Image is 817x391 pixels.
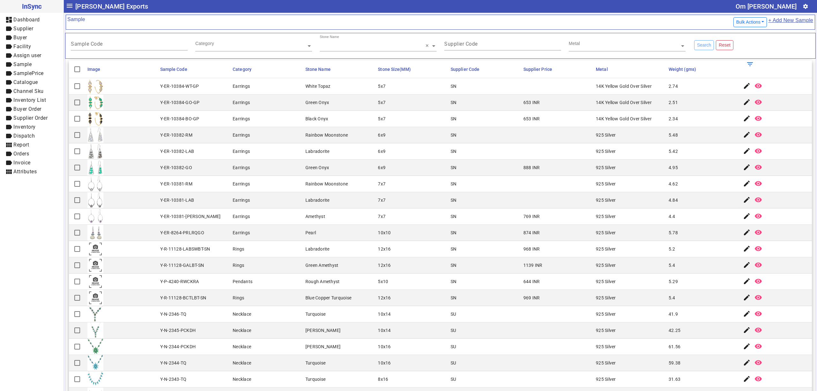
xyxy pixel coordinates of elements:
div: 874 INR [523,229,540,236]
mat-icon: remove_red_eye [754,277,762,285]
img: 46fad302-c46c-4321-a48e-a5a0dd7cde31 [87,208,103,224]
div: SN [451,197,457,203]
span: Inventory [13,124,36,130]
div: Black Onyx [305,116,328,122]
div: Y-R-11128-GALBT-SN [160,262,204,268]
mat-icon: remove_red_eye [754,261,762,269]
mat-icon: edit [743,261,751,269]
div: Earrings [233,197,250,203]
div: 7x7 [378,181,386,187]
span: Dashboard [13,17,40,23]
div: SN [451,116,457,122]
div: Y-ER-10384-WT-GP [160,83,199,89]
span: SamplePrice [13,70,44,76]
div: Y-ER-10381-RM [160,181,192,187]
div: 2.34 [669,116,678,122]
div: 7x7 [378,213,386,220]
div: SU [451,376,456,382]
mat-icon: edit [743,163,751,171]
img: c4adb8e5-6a7c-4f45-91f3-bd82e4bdf606 [87,339,103,355]
div: SN [451,148,457,154]
div: Rough Amethyst [305,278,340,285]
div: SU [451,360,456,366]
mat-icon: remove_red_eye [754,375,762,383]
mat-icon: label [5,25,13,33]
mat-icon: edit [743,359,751,366]
div: SN [451,295,457,301]
span: Clear all [425,43,431,49]
div: 925 Silver [596,164,616,171]
div: 5x7 [378,116,386,122]
div: 10x14 [378,311,391,317]
div: Metal [569,40,580,47]
div: 5x7 [378,83,386,89]
div: 925 Silver [596,229,616,236]
mat-icon: remove_red_eye [754,163,762,171]
div: Turquoise [305,376,326,382]
div: Y-R-11128-LABSWBT-SN [160,246,210,252]
div: 925 Silver [596,343,616,350]
div: Pearl [305,229,316,236]
mat-icon: remove_red_eye [754,98,762,106]
div: Y-ER-8264-PRLRQGO [160,229,204,236]
img: be75fe73-d159-4263-96d8-9b723600139c [87,94,103,110]
div: Green Amethyst [305,262,339,268]
div: 925 Silver [596,360,616,366]
mat-label: Supplier Code [444,41,478,47]
div: 10x10 [378,229,391,236]
mat-icon: remove_red_eye [754,294,762,301]
div: 4.4 [669,213,675,220]
div: 5.48 [669,132,678,138]
mat-icon: label [5,70,13,77]
div: Y-N-2346-TQ [160,311,187,317]
div: 925 Silver [596,311,616,317]
mat-icon: label [5,123,13,131]
div: Om [PERSON_NAME] [736,1,797,11]
mat-icon: label [5,96,13,104]
button: Reset [716,40,733,50]
span: Supplier [13,26,33,32]
div: Earrings [233,132,250,138]
mat-icon: remove_red_eye [754,82,762,90]
div: 925 Silver [596,295,616,301]
div: SN [451,246,457,252]
div: 2.74 [669,83,678,89]
div: 61.56 [669,343,680,350]
div: 925 Silver [596,197,616,203]
div: 925 Silver [596,262,616,268]
mat-icon: label [5,79,13,86]
mat-icon: edit [743,277,751,285]
span: Buyer Order [13,106,41,112]
div: Rainbow Moonstone [305,132,348,138]
mat-icon: view_module [5,168,13,176]
mat-icon: label [5,87,13,95]
span: Invoice [13,160,31,166]
div: Necklace [233,360,251,366]
div: 969 INR [523,295,540,301]
mat-icon: edit [743,375,751,383]
div: 888 INR [523,164,540,171]
img: 1e10cf81-92ac-4325-9994-a599a94a6288 [87,192,103,208]
div: Amethyst [305,213,325,220]
mat-icon: remove_red_eye [754,147,762,155]
div: 12x16 [378,246,391,252]
div: 14K Yellow Gold Over Silver [596,99,652,106]
div: 6x9 [378,132,386,138]
div: 41.9 [669,311,678,317]
img: 6a568fa2-e3cf-4a61-8524-caf1fabebe15 [87,143,103,159]
div: 925 Silver [596,148,616,154]
a: + Add New Sample [768,16,813,28]
mat-icon: remove_red_eye [754,196,762,204]
span: Stone Name [305,67,331,72]
mat-label: Sample Code [71,41,103,47]
div: 5x10 [378,278,388,285]
mat-icon: dashboard [5,16,13,24]
mat-icon: remove_red_eye [754,310,762,318]
div: 5.4 [669,262,675,268]
div: Labradorite [305,197,330,203]
span: Sample Code [160,67,187,72]
div: 59.38 [669,360,680,366]
img: c796b1c3-7e7e-49e4-8ab8-31889fdefa8c [87,176,103,192]
div: 5.42 [669,148,678,154]
mat-icon: remove_red_eye [754,229,762,236]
